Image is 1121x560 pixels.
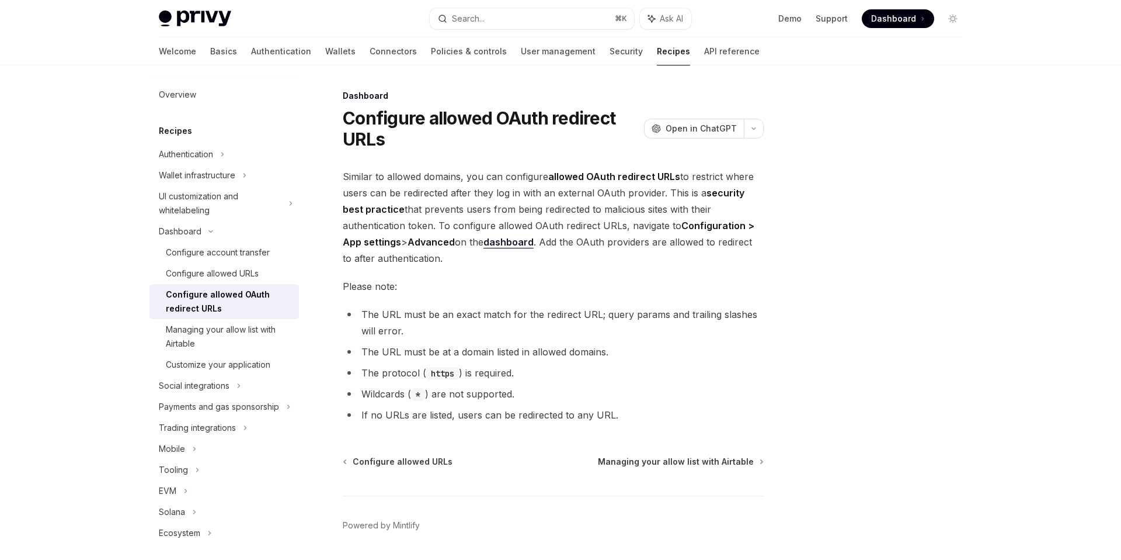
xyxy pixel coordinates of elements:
[408,236,455,248] strong: Advanced
[343,168,764,267] span: Similar to allowed domains, you can configure to restrict where users can be redirected after the...
[343,108,639,150] h1: Configure allowed OAuth redirect URLs
[149,354,299,375] a: Customize your application
[159,147,213,161] div: Authentication
[159,505,185,519] div: Solana
[149,319,299,354] a: Managing your allow list with Airtable
[343,520,420,531] a: Powered by Mintlify
[159,168,235,182] div: Wallet infrastructure
[159,88,196,102] div: Overview
[159,37,196,65] a: Welcome
[483,236,534,248] a: dashboard
[704,37,760,65] a: API reference
[431,37,507,65] a: Policies & controls
[325,37,356,65] a: Wallets
[166,267,259,281] div: Configure allowed URLs
[862,9,934,28] a: Dashboard
[159,421,236,435] div: Trading integrations
[343,306,764,339] li: The URL must be an exact match for the redirect URL; query params and trailing slashes will error.
[452,12,485,26] div: Search...
[166,288,292,316] div: Configure allowed OAuth redirect URLs
[159,463,188,477] div: Tooling
[159,442,185,456] div: Mobile
[159,526,200,540] div: Ecosystem
[598,456,754,468] span: Managing your allow list with Airtable
[944,9,962,28] button: Toggle dark mode
[657,37,690,65] a: Recipes
[640,8,691,29] button: Ask AI
[166,246,270,260] div: Configure account transfer
[353,456,452,468] span: Configure allowed URLs
[149,84,299,105] a: Overview
[159,11,231,27] img: light logo
[610,37,643,65] a: Security
[660,13,683,25] span: Ask AI
[159,400,279,414] div: Payments and gas sponsorship
[370,37,417,65] a: Connectors
[343,365,764,381] li: The protocol ( ) is required.
[666,123,737,134] span: Open in ChatGPT
[159,379,229,393] div: Social integrations
[343,90,764,102] div: Dashboard
[210,37,237,65] a: Basics
[166,323,292,351] div: Managing your allow list with Airtable
[159,224,201,238] div: Dashboard
[149,284,299,319] a: Configure allowed OAuth redirect URLs
[159,189,281,217] div: UI customization and whitelabeling
[166,358,270,372] div: Customize your application
[343,407,764,423] li: If no URLs are listed, users can be redirected to any URL.
[871,13,916,25] span: Dashboard
[343,344,764,360] li: The URL must be at a domain listed in allowed domains.
[816,13,848,25] a: Support
[149,263,299,284] a: Configure allowed URLs
[598,456,763,468] a: Managing your allow list with Airtable
[778,13,802,25] a: Demo
[344,456,452,468] a: Configure allowed URLs
[251,37,311,65] a: Authentication
[343,386,764,402] li: Wildcards ( ) are not supported.
[159,484,176,498] div: EVM
[159,124,192,138] h5: Recipes
[430,8,634,29] button: Search...⌘K
[149,242,299,263] a: Configure account transfer
[548,171,680,182] strong: allowed OAuth redirect URLs
[644,119,744,139] button: Open in ChatGPT
[343,278,764,295] span: Please note:
[615,14,627,23] span: ⌘ K
[426,367,459,380] code: https
[521,37,596,65] a: User management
